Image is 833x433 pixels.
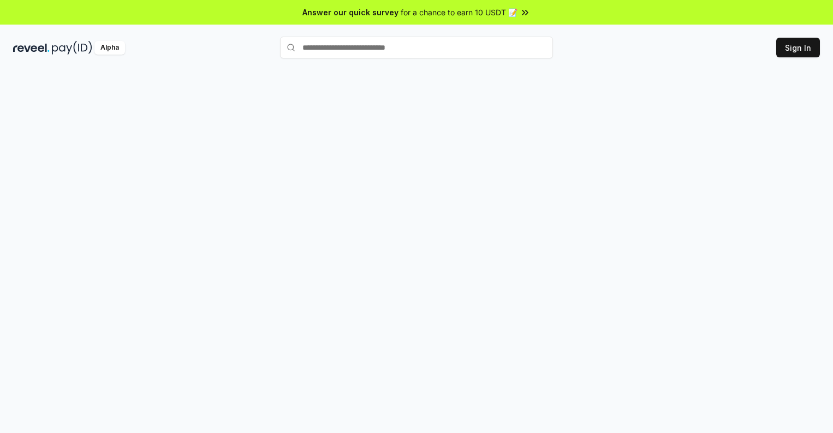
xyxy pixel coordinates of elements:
[13,41,50,55] img: reveel_dark
[401,7,517,18] span: for a chance to earn 10 USDT 📝
[52,41,92,55] img: pay_id
[94,41,125,55] div: Alpha
[302,7,398,18] span: Answer our quick survey
[776,38,820,57] button: Sign In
